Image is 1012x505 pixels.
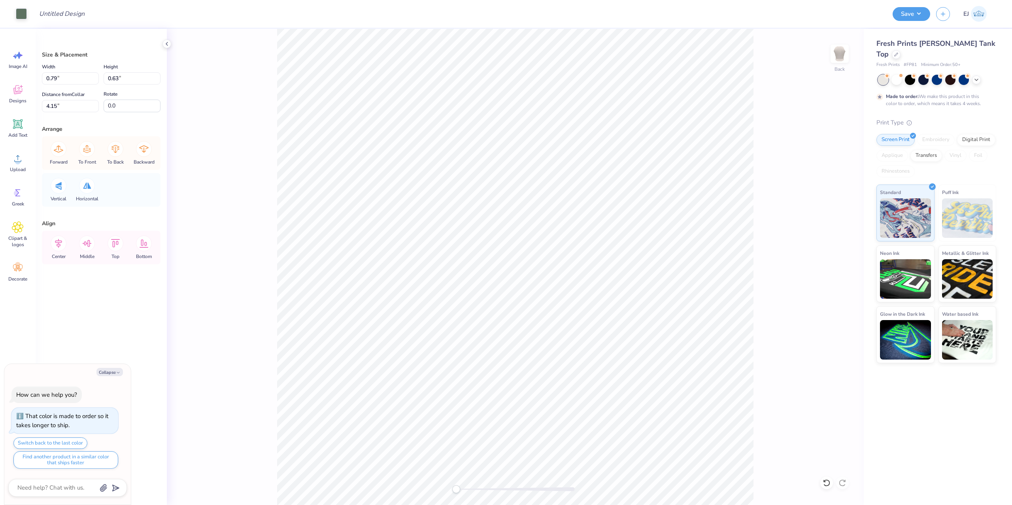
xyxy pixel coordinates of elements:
span: Standard [880,188,901,196]
div: Screen Print [876,134,915,146]
span: Bottom [136,253,152,260]
span: # FP81 [904,62,917,68]
span: Decorate [8,276,27,282]
span: Metallic & Glitter Ink [942,249,989,257]
span: Puff Ink [942,188,959,196]
span: Clipart & logos [5,235,31,248]
span: Vertical [51,196,66,202]
div: Print Type [876,118,996,127]
span: Backward [134,159,155,165]
label: Height [104,62,118,72]
span: Minimum Order: 50 + [921,62,961,68]
span: Designs [9,98,26,104]
span: Image AI [9,63,27,70]
span: Neon Ink [880,249,899,257]
span: Upload [10,166,26,173]
img: Neon Ink [880,259,931,299]
button: Collapse [96,368,123,376]
div: Rhinestones [876,166,915,177]
span: Fresh Prints [876,62,900,68]
div: Align [42,219,160,228]
div: Transfers [910,150,942,162]
div: Vinyl [944,150,967,162]
span: Forward [50,159,68,165]
span: To Back [107,159,124,165]
div: Back [835,66,845,73]
img: Standard [880,198,931,238]
span: Greek [12,201,24,207]
div: Size & Placement [42,51,160,59]
label: Distance from Collar [42,90,85,99]
div: How can we help you? [16,391,77,399]
div: Digital Print [957,134,995,146]
label: Width [42,62,55,72]
button: Switch back to the last color [13,437,87,449]
span: Horizontal [76,196,98,202]
span: To Front [78,159,96,165]
label: Rotate [104,89,117,99]
button: Find another product in a similar color that ships faster [13,451,118,469]
span: Fresh Prints [PERSON_NAME] Tank Top [876,39,995,59]
img: Puff Ink [942,198,993,238]
div: We make this product in this color to order, which means it takes 4 weeks. [886,93,983,107]
span: Add Text [8,132,27,138]
div: That color is made to order so it takes longer to ship. [16,412,108,429]
div: Accessibility label [452,485,460,493]
div: Foil [969,150,987,162]
img: Water based Ink [942,320,993,360]
strong: Made to order: [886,93,919,100]
img: Edgardo Jr [971,6,987,22]
span: Water based Ink [942,310,978,318]
span: Top [111,253,119,260]
img: Back [832,46,848,62]
span: EJ [963,9,969,19]
input: Untitled Design [33,6,91,22]
button: Save [893,7,930,21]
span: Glow in the Dark Ink [880,310,925,318]
span: Middle [80,253,94,260]
div: Embroidery [917,134,955,146]
a: EJ [960,6,990,22]
div: Arrange [42,125,160,133]
img: Metallic & Glitter Ink [942,259,993,299]
img: Glow in the Dark Ink [880,320,931,360]
div: Applique [876,150,908,162]
span: Center [52,253,66,260]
